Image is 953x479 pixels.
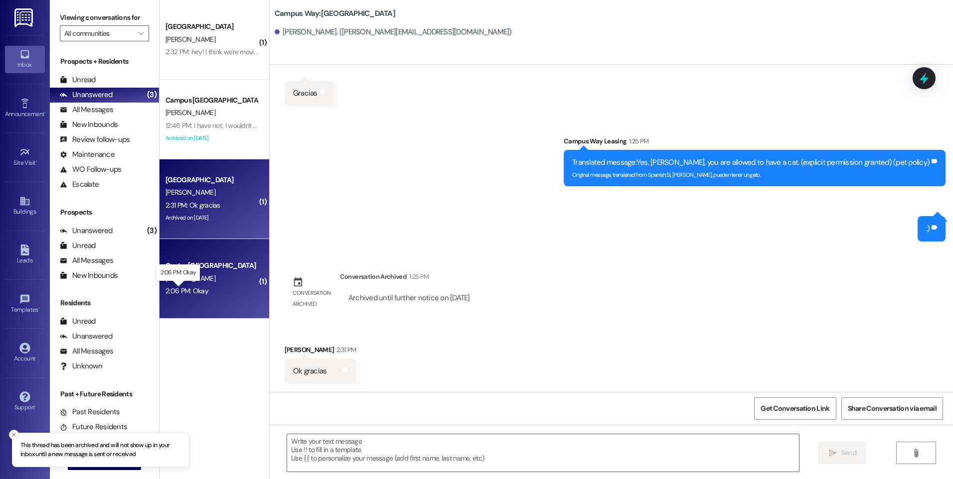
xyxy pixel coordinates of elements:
div: Archived on [DATE] [164,132,259,144]
p: 2:06 PM: Okay [160,268,196,277]
div: All Messages [60,346,113,357]
i:  [912,449,920,457]
span: [PERSON_NAME] [165,108,215,117]
div: New Inbounds [60,270,118,281]
a: Templates • [5,291,45,318]
div: Conversation archived [293,288,331,309]
div: Translated message: Yes, [PERSON_NAME], you are allowed to have a cat. (explicit permission grant... [572,157,930,168]
div: 12:46 PM: I have not, I wouldn't be able to move in until October with my schedule during September. [165,121,454,130]
div: Prospects + Residents [50,56,159,67]
div: :) [926,224,930,234]
div: 1:25 PM [627,136,648,146]
p: This thread has been archived and will not show up in your inbox until a new message is sent or r... [20,441,181,459]
div: 2:31 PM [334,345,356,355]
div: Center [GEOGRAPHIC_DATA] [165,260,258,271]
div: [PERSON_NAME] [285,345,356,359]
div: Residents [50,298,159,308]
a: Support [5,388,45,415]
div: [PERSON_NAME]. ([PERSON_NAME][EMAIL_ADDRESS][DOMAIN_NAME]) [275,27,512,37]
span: • [44,109,46,116]
b: Campus Way: [GEOGRAPHIC_DATA] [275,8,395,19]
div: Future Residents [60,422,127,432]
div: Unanswered [60,90,113,100]
button: Close toast [9,430,19,440]
span: • [38,305,40,312]
div: [GEOGRAPHIC_DATA] [165,21,258,32]
span: • [36,158,37,165]
span: Get Conversation Link [761,403,829,414]
div: Archived until further notice on [DATE] [347,293,471,303]
input: All communities [64,25,133,41]
div: Conversation Archived [340,271,407,282]
span: [PERSON_NAME] [165,35,215,44]
div: Past Residents [60,407,120,417]
div: Unread [60,316,96,327]
button: Get Conversation Link [754,397,836,420]
div: Ok gracias [293,366,327,376]
div: All Messages [60,255,113,266]
a: Buildings [5,193,45,220]
a: Leads [5,241,45,268]
button: Share Conversation via email [841,397,943,420]
div: All Messages [60,105,113,115]
div: Unanswered [60,226,113,236]
div: Campus [GEOGRAPHIC_DATA] [165,95,258,106]
a: Site Visit • [5,144,45,171]
div: Unread [60,75,96,85]
div: Gracias [293,88,318,99]
sub: Original message, translated from Spanish : Si, [PERSON_NAME], pueden tener un gato. [572,171,761,178]
div: 2:32 PM: hey! I think we're moving forward somewhere else but thank you so much for your help! [165,47,442,56]
label: Viewing conversations for [60,10,149,25]
span: Share Conversation via email [848,403,937,414]
img: ResiDesk Logo [14,8,35,27]
i:  [829,449,836,457]
div: Past + Future Residents [50,389,159,399]
div: 2:31 PM: Ok gracias [165,201,220,210]
div: New Inbounds [60,120,118,130]
div: Archived on [DATE] [164,212,259,224]
div: Unread [60,240,96,251]
span: [PERSON_NAME] [165,188,215,197]
div: Unanswered [60,331,113,342]
i:  [138,29,144,37]
div: Maintenance [60,149,115,160]
div: 1:25 PM [407,271,429,282]
div: (3) [145,87,159,103]
a: Inbox [5,46,45,73]
div: (3) [145,223,159,239]
span: Send [841,448,856,458]
div: Prospects [50,207,159,218]
span: [PERSON_NAME] [165,274,215,283]
div: WO Follow-ups [60,164,121,175]
a: Account [5,340,45,366]
div: Unknown [60,361,102,371]
div: Escalate [60,179,99,190]
div: 2:06 PM: Okay [165,286,208,295]
div: Campus Way Leasing [564,136,946,150]
div: Review follow-ups [60,134,130,145]
button: Send [818,442,867,464]
div: [GEOGRAPHIC_DATA] [165,175,258,185]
